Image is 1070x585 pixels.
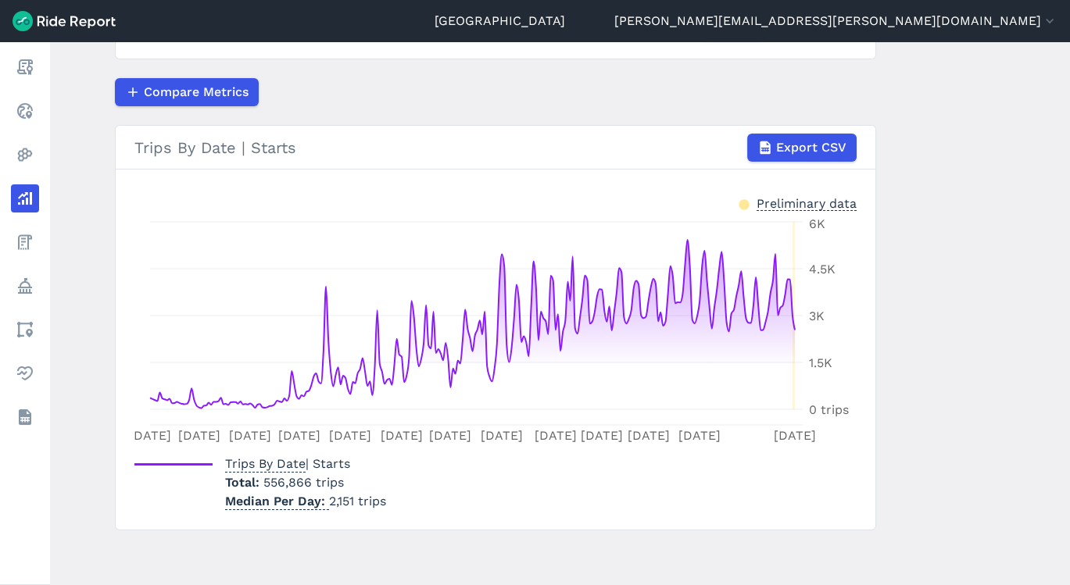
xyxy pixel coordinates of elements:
tspan: 4.5K [809,262,836,276]
span: Median Per Day [225,489,329,510]
a: Policy [11,272,39,300]
div: Preliminary data [757,194,857,211]
button: [PERSON_NAME][EMAIL_ADDRESS][PERSON_NAME][DOMAIN_NAME] [614,12,1057,30]
tspan: 6K [809,216,825,231]
div: Trips By Date | Starts [134,134,857,162]
tspan: [DATE] [481,428,523,443]
span: 556,866 trips [263,475,344,490]
a: Analyze [11,184,39,212]
a: Areas [11,316,39,344]
button: Export CSV [747,134,857,162]
p: 2,151 trips [225,492,386,511]
img: Ride Report [13,11,116,31]
a: Health [11,359,39,387]
tspan: [DATE] [229,428,271,443]
a: Datasets [11,403,39,431]
a: Fees [11,228,39,256]
tspan: [DATE] [774,428,816,443]
tspan: [DATE] [534,428,576,443]
tspan: [DATE] [277,428,320,443]
a: Report [11,53,39,81]
a: [GEOGRAPHIC_DATA] [435,12,565,30]
tspan: [DATE] [581,428,623,443]
span: Trips By Date [225,451,306,473]
span: | Starts [225,456,350,471]
span: Total [225,475,263,490]
tspan: [DATE] [627,428,669,443]
tspan: 3K [809,309,825,323]
tspan: [DATE] [380,428,422,443]
tspan: [DATE] [129,428,171,443]
tspan: [DATE] [429,428,471,443]
tspan: [DATE] [329,428,371,443]
tspan: 1.5K [809,355,832,370]
a: Heatmaps [11,141,39,169]
span: Compare Metrics [144,83,249,102]
tspan: [DATE] [177,428,220,443]
span: Export CSV [776,138,846,157]
a: Realtime [11,97,39,125]
tspan: 0 trips [809,402,849,417]
tspan: [DATE] [678,428,721,443]
button: Compare Metrics [115,78,259,106]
